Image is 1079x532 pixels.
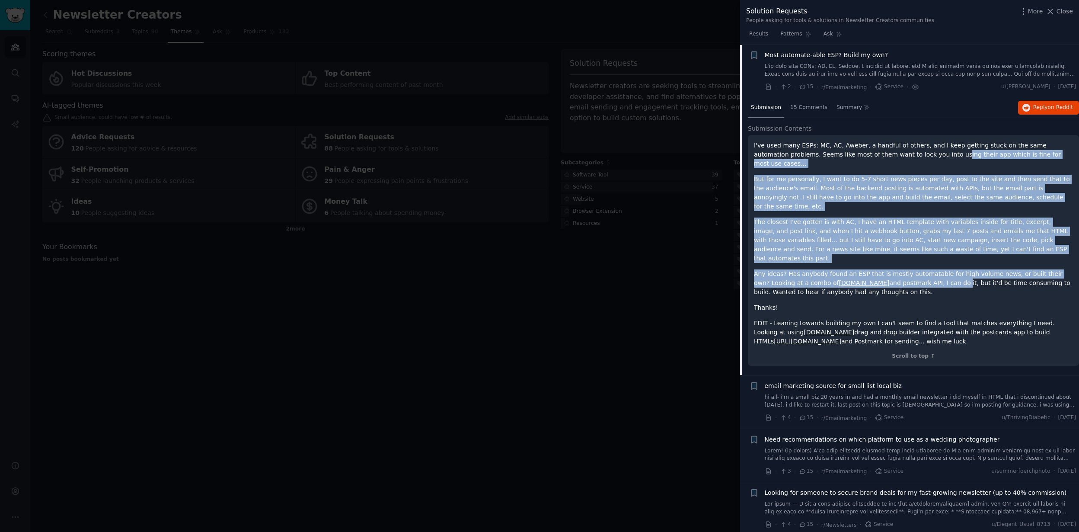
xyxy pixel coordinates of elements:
span: · [794,520,796,529]
div: Scroll to top ↑ [754,353,1073,360]
span: Summary [836,104,862,112]
span: 4 [780,521,791,529]
span: 3 [780,468,791,475]
span: Close [1057,7,1073,16]
span: Ask [824,30,833,38]
span: [DATE] [1058,521,1076,529]
span: 15 [799,521,813,529]
span: · [775,520,777,529]
span: · [816,83,818,92]
a: email marketing source for small list local biz [765,381,902,391]
span: Results [749,30,768,38]
p: Any ideas? Has anybody found an ESP that is mostly automatable for high volume news, or built the... [754,269,1073,297]
span: More [1028,7,1043,16]
span: Service [875,414,903,422]
span: · [870,413,871,423]
span: Patterns [780,30,802,38]
span: r/Emailmarketing [821,415,867,421]
span: r/Emailmarketing [821,468,867,474]
a: [URL][DOMAIN_NAME] [774,338,841,345]
a: [DOMAIN_NAME] [839,279,890,286]
span: Submission Contents [748,124,812,133]
a: Lorem! (ip dolors) A'co adip elitsedd eiusmod temp incid utlaboree do M'a enim adminim veniam qu ... [765,447,1076,462]
div: People asking for tools & solutions in Newsletter Creators communities [746,17,934,25]
span: · [775,413,777,423]
span: · [794,83,796,92]
span: 15 Comments [790,104,827,112]
button: Replyon Reddit [1018,101,1079,115]
span: · [794,467,796,476]
p: I've used many ESPs: MC, AC, Aweber, a handful of others, and I keep getting stuck on the same au... [754,141,1073,168]
span: on Reddit [1048,104,1073,110]
span: · [775,83,777,92]
span: u/ThrivingDiabetic [1002,414,1050,422]
p: The closest I've gotten is with AC, I have an HTML template with variables inside for title, exce... [754,218,1073,263]
span: [DATE] [1058,414,1076,422]
span: · [1053,468,1055,475]
span: · [860,520,862,529]
span: r/Emailmarketing [821,84,867,90]
span: u/[PERSON_NAME] [1001,83,1050,91]
span: u/summerfoerchphoto [991,468,1050,475]
button: Close [1046,7,1073,16]
span: · [870,467,871,476]
span: · [1053,521,1055,529]
span: 4 [780,414,791,422]
span: u/Elegant_Usual_8713 [992,521,1050,529]
p: Thanks! [754,303,1073,312]
span: · [870,83,871,92]
p: EDIT - Leaning towards building my own I can't seem to find a tool that matches everything I need... [754,319,1073,346]
span: · [816,413,818,423]
a: hi all- i'm a small biz 20 years in and had a monthly email newsletter i did myself in HTML that ... [765,394,1076,409]
button: More [1019,7,1043,16]
a: Results [746,27,771,45]
span: Reply [1033,104,1073,112]
span: · [1053,83,1055,91]
a: Ask [820,27,845,45]
p: But for me personally, I want to do 5-7 short news pieces per day, post to the site and then send... [754,175,1073,211]
span: [DATE] [1058,468,1076,475]
span: [DATE] [1058,83,1076,91]
span: 15 [799,468,813,475]
span: · [775,467,777,476]
a: L'ip dolo sita CONs: AD, EL, Seddoe, t incidid ut labore, etd M aliq enimadm venia qu nos exer ul... [765,63,1076,78]
span: 15 [799,83,813,91]
span: · [794,413,796,423]
span: Submission [751,104,781,112]
span: Service [875,468,903,475]
span: Service [865,521,893,529]
span: r/Newsletters [821,522,857,528]
span: · [816,520,818,529]
a: Patterns [777,27,814,45]
a: [DOMAIN_NAME] [804,329,854,336]
span: · [1053,414,1055,422]
div: Solution Requests [746,6,934,17]
span: 2 [780,83,791,91]
span: 15 [799,414,813,422]
span: Service [875,83,903,91]
a: Need recommendations on which platform to use as a wedding photographer [765,435,1000,444]
span: · [907,83,908,92]
a: Most automate-able ESP? Build my own? [765,51,888,60]
span: · [816,467,818,476]
a: Lor ipsum — D sit a cons-adipisc elitseddoe te inc \[utla/etdolorem/aliquaen\] admin, ven Q’n exe... [765,500,1076,516]
a: Looking for someone to secure brand deals for my fast-growing newsletter (up to 40% commission) [765,488,1067,497]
